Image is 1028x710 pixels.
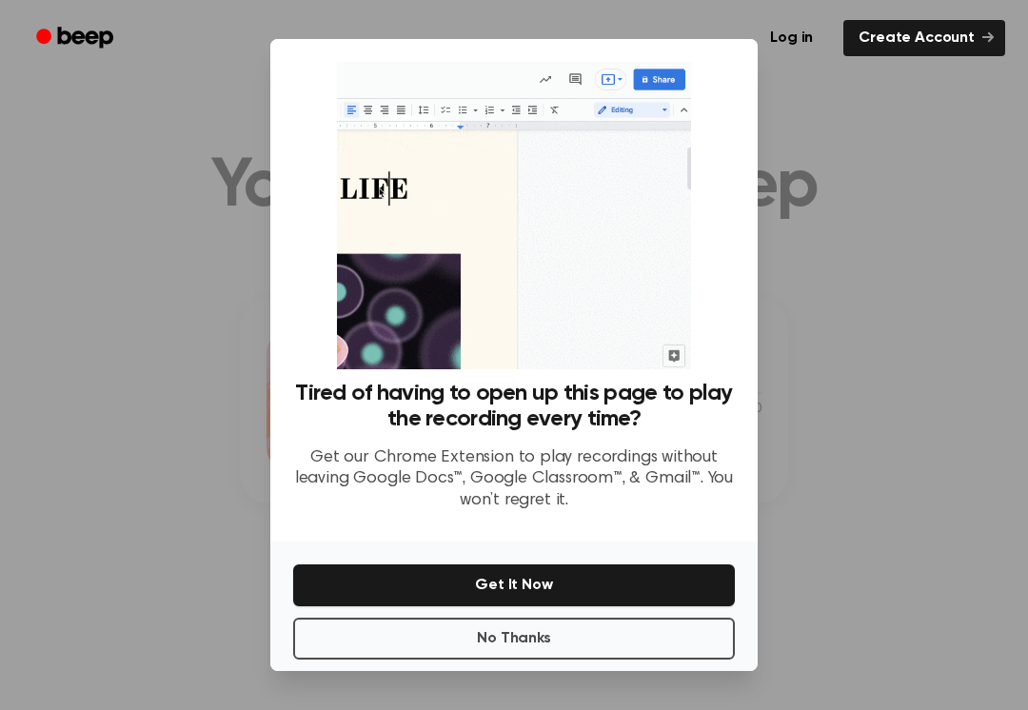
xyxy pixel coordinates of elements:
[337,62,690,369] img: Beep extension in action
[293,381,735,432] h3: Tired of having to open up this page to play the recording every time?
[293,447,735,512] p: Get our Chrome Extension to play recordings without leaving Google Docs™, Google Classroom™, & Gm...
[293,564,735,606] button: Get It Now
[843,20,1005,56] a: Create Account
[293,618,735,660] button: No Thanks
[751,16,832,60] a: Log in
[23,20,130,57] a: Beep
